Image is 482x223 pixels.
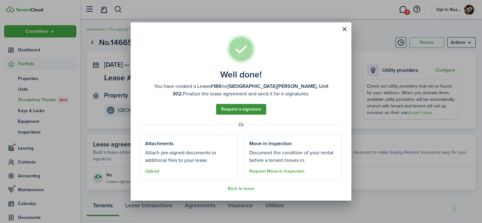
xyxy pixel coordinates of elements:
[140,121,342,129] well-done-separator: Or
[249,149,337,164] well-done-section-description: Document the condition of your rental before a tenant moves in.
[452,199,456,218] div: Drag
[140,83,342,98] well-done-description: You have created a Lease for Finalize the lease agreement and send it for e-signatures.
[145,169,159,174] button: Upload
[220,70,262,80] well-done-title: Well done!
[145,149,233,164] well-done-section-description: Attach pre-signed documents or additional files to your lease.
[450,193,482,223] iframe: Chat Widget
[216,104,266,115] a: Request e-signature
[249,169,304,174] button: Request Move-in Inspection
[339,24,350,35] button: Close modal
[249,140,292,147] well-done-section-title: Move-in Inspection
[173,83,328,97] b: [GEOGRAPHIC_DATA][PERSON_NAME], Unit 302.
[228,186,255,191] button: Back to lease
[145,140,174,147] well-done-section-title: Attachments
[210,83,221,90] b: #186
